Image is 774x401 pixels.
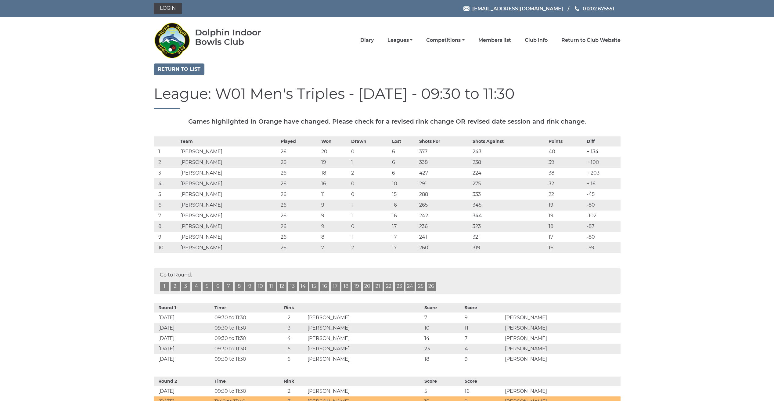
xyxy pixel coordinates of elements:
[267,282,276,291] a: 11
[154,210,179,221] td: 7
[350,242,390,253] td: 2
[350,168,390,178] td: 2
[279,210,320,221] td: 26
[179,242,279,253] td: [PERSON_NAME]
[350,221,390,232] td: 0
[154,200,179,210] td: 6
[423,344,463,354] td: 23
[171,282,180,291] a: 2
[418,146,471,157] td: 377
[320,242,350,253] td: 7
[471,221,547,232] td: 323
[585,221,621,232] td: -87
[418,178,471,189] td: 291
[463,354,503,364] td: 9
[463,303,503,312] th: Score
[391,178,418,189] td: 10
[471,242,547,253] td: 319
[585,242,621,253] td: -59
[179,189,279,200] td: [PERSON_NAME]
[585,146,621,157] td: + 134
[471,232,547,242] td: 321
[213,323,272,333] td: 09:30 to 11:30
[154,168,179,178] td: 3
[463,5,563,13] a: Email [EMAIL_ADDRESS][DOMAIN_NAME]
[154,178,179,189] td: 4
[350,232,390,242] td: 1
[585,189,621,200] td: -45
[561,37,621,44] a: Return to Club Website
[360,37,374,44] a: Diary
[472,5,563,11] span: [EMAIL_ADDRESS][DOMAIN_NAME]
[547,200,585,210] td: 19
[583,5,614,11] span: 01202 675551
[547,210,585,221] td: 19
[154,3,182,14] a: Login
[154,189,179,200] td: 5
[154,333,213,344] td: [DATE]
[213,386,272,396] td: 09:30 to 11:30
[341,282,351,291] a: 18
[471,136,547,146] th: Shots Against
[309,282,319,291] a: 15
[179,221,279,232] td: [PERSON_NAME]
[179,210,279,221] td: [PERSON_NAME]
[272,303,306,312] th: Rink
[547,242,585,253] td: 16
[391,168,418,178] td: 6
[272,344,306,354] td: 5
[418,136,471,146] th: Shots For
[320,200,350,210] td: 9
[154,312,213,323] td: [DATE]
[418,232,471,242] td: 241
[547,146,585,157] td: 40
[471,168,547,178] td: 224
[547,178,585,189] td: 32
[299,282,308,291] a: 14
[547,136,585,146] th: Points
[503,333,620,344] td: [PERSON_NAME]
[213,377,272,386] th: Time
[179,200,279,210] td: [PERSON_NAME]
[391,232,418,242] td: 17
[525,37,548,44] a: Club Info
[575,6,579,11] img: Phone us
[154,157,179,168] td: 2
[547,157,585,168] td: 39
[585,210,621,221] td: -102
[320,232,350,242] td: 8
[272,333,306,344] td: 4
[279,232,320,242] td: 26
[213,312,272,323] td: 09:30 to 11:30
[306,354,423,364] td: [PERSON_NAME]
[423,303,463,312] th: Score
[154,344,213,354] td: [DATE]
[154,19,190,62] img: Dolphin Indoor Bowls Club
[277,282,286,291] a: 12
[320,146,350,157] td: 20
[331,282,340,291] a: 17
[350,146,390,157] td: 0
[363,282,372,291] a: 20
[279,168,320,178] td: 26
[154,354,213,364] td: [DATE]
[213,282,222,291] a: 6
[471,189,547,200] td: 333
[213,333,272,344] td: 09:30 to 11:30
[154,63,204,75] a: Return to list
[179,157,279,168] td: [PERSON_NAME]
[154,232,179,242] td: 9
[154,86,621,109] h1: League: W01 Men's Triples - [DATE] - 09:30 to 11:30
[418,200,471,210] td: 265
[235,282,244,291] a: 8
[423,354,463,364] td: 18
[179,178,279,189] td: [PERSON_NAME]
[585,157,621,168] td: + 100
[279,136,320,146] th: Played
[471,178,547,189] td: 275
[478,37,511,44] a: Members list
[384,282,393,291] a: 22
[547,168,585,178] td: 38
[203,282,212,291] a: 5
[426,37,464,44] a: Competitions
